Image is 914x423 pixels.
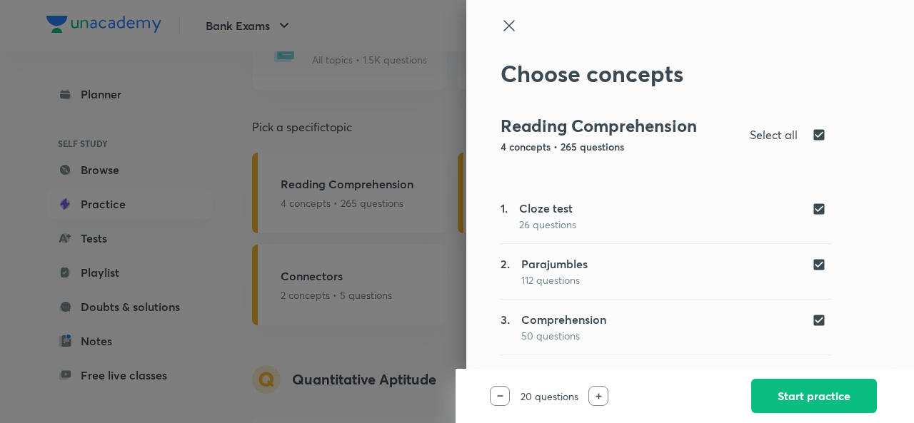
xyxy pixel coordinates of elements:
[497,395,503,397] img: decrease
[519,200,576,217] h5: Cloze test
[501,60,832,87] h2: Choose concepts
[521,367,578,384] h5: Fillers
[521,328,606,343] p: 50 questions
[510,389,588,404] p: 20 questions
[501,255,510,287] h5: 2.
[501,200,508,232] h5: 1.
[596,393,602,399] img: increase
[501,139,739,154] p: 4 concepts • 265 questions
[501,367,510,399] h5: 4.
[519,217,576,232] p: 26 questions
[501,116,739,136] h3: Reading Comprehension
[521,255,588,272] h5: Parajumbles
[521,311,606,328] h5: Comprehension
[751,379,877,413] button: Start practice
[501,311,510,343] h5: 3.
[750,126,798,143] h5: Select all
[521,272,588,287] p: 112 questions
